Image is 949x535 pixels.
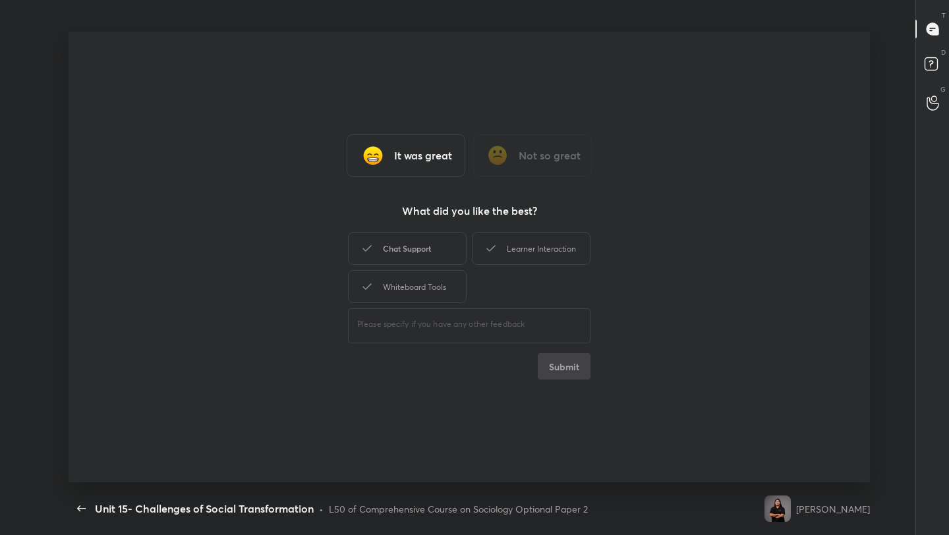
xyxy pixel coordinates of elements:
div: • [319,502,324,516]
div: Chat Support [348,232,467,265]
div: L50 of Comprehensive Course on Sociology Optional Paper 2 [329,502,588,516]
div: Whiteboard Tools [348,270,467,303]
p: G [940,84,946,94]
div: Learner Interaction [472,232,590,265]
p: D [941,47,946,57]
div: Unit 15- Challenges of Social Transformation [95,501,314,517]
p: T [942,11,946,20]
img: 591878f476c24af985e159e655de506f.jpg [764,495,791,522]
h3: It was great [394,148,452,163]
h3: Not so great [519,148,581,163]
h3: What did you like the best? [402,203,537,219]
img: frowning_face_cmp.gif [484,142,511,169]
img: grinning_face_with_smiling_eyes_cmp.gif [360,142,386,169]
div: [PERSON_NAME] [796,502,870,516]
